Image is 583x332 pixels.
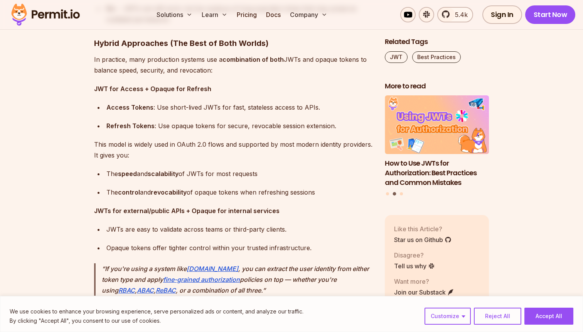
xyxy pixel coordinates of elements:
button: Company [287,7,330,22]
strong: JWTs for external/public APIs + Opaque for internal services [94,207,280,215]
strong: combination of both [222,56,284,63]
p: Disagree? [394,251,435,260]
strong: JWT for Access + Opaque for Refresh [94,85,211,93]
a: ReBAC [156,286,176,294]
a: Pricing [234,7,260,22]
strong: Access Tokens [106,103,153,111]
strong: Refresh Tokens [106,122,155,130]
strong: control [118,188,140,196]
span: 5.4k [450,10,468,19]
button: Customize [425,308,471,325]
div: : Use short-lived JWTs for fast, stateless access to APIs. [106,102,372,113]
a: 5.4k [437,7,473,22]
strong: scalability [148,170,179,178]
a: Best Practices [412,51,461,63]
a: Sign In [482,5,522,24]
a: fine-grained authorization [163,276,240,283]
a: Star us on Github [394,235,452,244]
h3: How to Use JWTs for Authorization: Best Practices and Common Mistakes [385,159,489,187]
div: Posts [385,96,489,197]
p: Want more? [394,277,454,286]
button: Go to slide 1 [386,192,389,195]
p: Like this Article? [394,224,452,234]
p: We use cookies to enhance your browsing experience, serve personalized ads or content, and analyz... [10,307,303,316]
div: Opaque tokens offer tighter control within your trusted infrastructure. [106,242,372,253]
button: Learn [199,7,231,22]
a: ABAC [137,286,154,294]
a: Docs [263,7,284,22]
a: JWT [385,51,408,63]
img: How to Use JWTs for Authorization: Best Practices and Common Mistakes [385,96,489,154]
p: This model is widely used in OAuth 2.0 flows and supported by most modern identity providers. It ... [94,139,372,161]
button: Reject All [474,308,521,325]
a: Start Now [525,5,576,24]
a: [DOMAIN_NAME] [187,265,238,273]
a: How to Use JWTs for Authorization: Best Practices and Common MistakesHow to Use JWTs for Authoriz... [385,96,489,188]
li: 2 of 3 [385,96,489,188]
button: Go to slide 2 [393,192,396,196]
div: The and of JWTs for most requests [106,168,372,179]
h2: Related Tags [385,37,489,47]
img: Permit logo [8,2,83,28]
button: Accept All [524,308,573,325]
p: By clicking "Accept All", you consent to our use of cookies. [10,316,303,325]
strong: Hybrid Approaches (The Best of Both Worlds) [94,39,269,48]
button: Go to slide 3 [400,192,403,195]
p: If you're using a system like , you can extract the user identity from either token type and appl... [102,263,372,296]
h2: More to read [385,81,489,91]
div: JWTs are easy to validate across teams or third-party clients. [106,224,372,235]
a: Join our Substack [394,288,454,297]
strong: revocability [151,188,187,196]
div: : Use opaque tokens for secure, revocable session extension. [106,120,372,131]
a: RBAC [118,286,135,294]
strong: speed [118,170,137,178]
div: The and of opaque tokens when refreshing sessions [106,187,372,198]
p: In practice, many production systems use a JWTs and opaque tokens to balance speed, security, and... [94,54,372,76]
button: Solutions [153,7,195,22]
a: Tell us why [394,261,435,271]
